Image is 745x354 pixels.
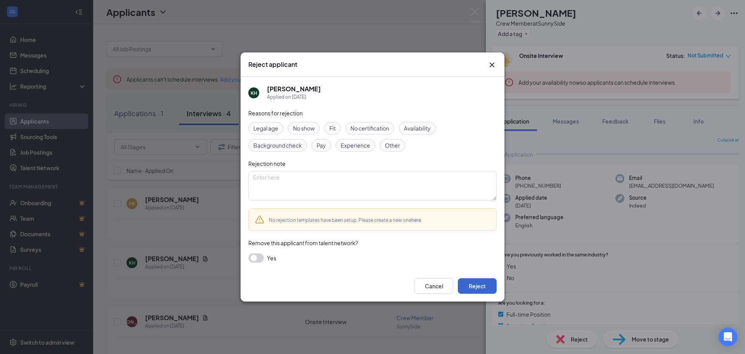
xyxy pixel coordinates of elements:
[267,85,321,93] h5: [PERSON_NAME]
[404,124,431,133] span: Availability
[248,110,303,117] span: Reasons for rejection
[350,124,389,133] span: No certification
[341,141,370,150] span: Experience
[253,124,278,133] span: Legal age
[411,217,421,223] a: here
[253,141,302,150] span: Background check
[255,215,264,224] svg: Warning
[487,60,497,70] svg: Cross
[487,60,497,70] button: Close
[267,253,276,263] span: Yes
[248,60,297,69] h3: Reject applicant
[317,141,326,150] span: Pay
[385,141,400,150] span: Other
[248,239,358,246] span: Remove this applicant from talent network?
[414,278,453,294] button: Cancel
[269,217,422,223] span: No rejection templates have been setup. Please create a new one .
[719,328,737,346] div: Open Intercom Messenger
[458,278,497,294] button: Reject
[329,124,336,133] span: Fit
[248,160,286,167] span: Rejection note
[251,90,257,96] div: KH
[267,93,321,101] div: Applied on [DATE]
[293,124,315,133] span: No show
